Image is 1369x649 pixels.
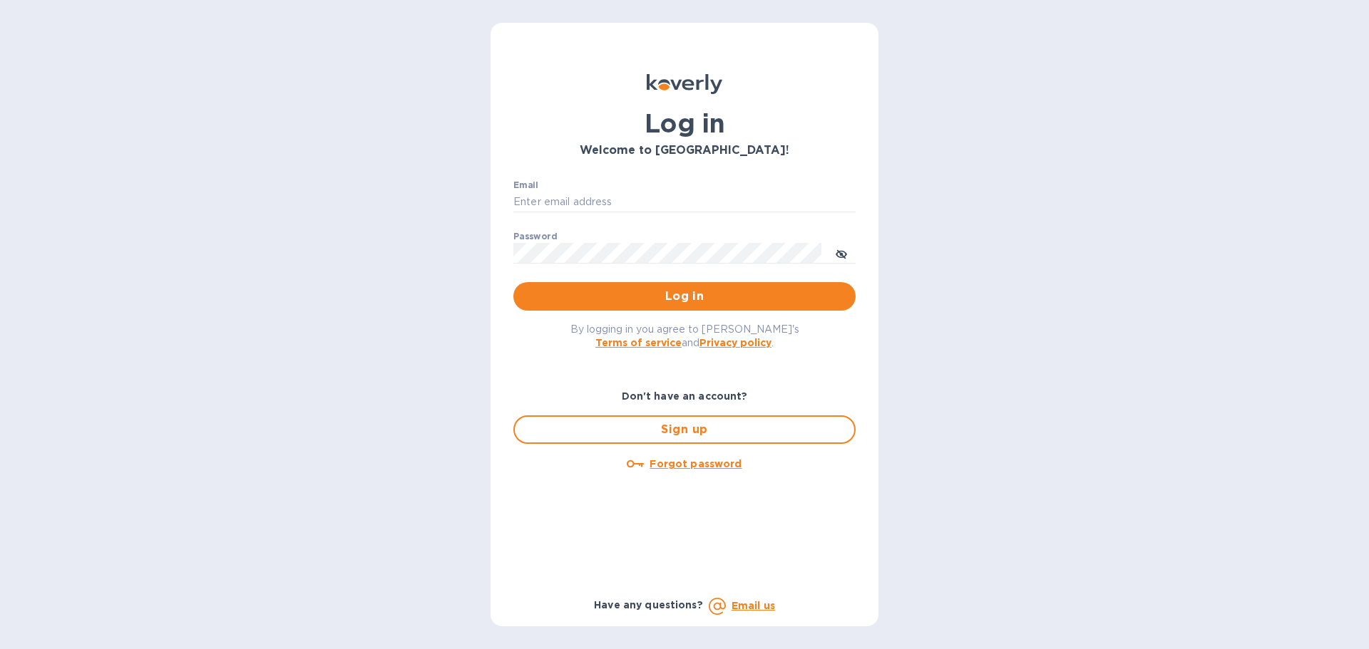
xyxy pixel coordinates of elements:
[513,282,856,311] button: Log in
[525,288,844,305] span: Log in
[513,192,856,213] input: Enter email address
[513,415,856,444] button: Sign up
[699,337,771,348] a: Privacy policy
[513,144,856,157] h3: Welcome to [GEOGRAPHIC_DATA]!
[595,337,682,348] a: Terms of service
[570,323,799,348] span: By logging in you agree to [PERSON_NAME]'s and .
[732,600,775,611] a: Email us
[526,421,843,438] span: Sign up
[594,599,703,611] b: Have any questions?
[513,108,856,138] h1: Log in
[827,239,856,267] button: toggle password visibility
[513,232,557,241] label: Password
[622,390,748,402] b: Don't have an account?
[650,458,742,469] u: Forgot password
[647,74,722,94] img: Koverly
[513,181,538,189] label: Email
